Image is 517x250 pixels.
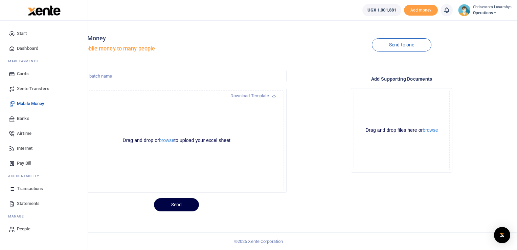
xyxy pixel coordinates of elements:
a: Send to one [372,38,431,51]
h5: Send mobile money to many people [67,45,287,52]
span: People [17,226,30,232]
li: Wallet ballance [360,4,404,16]
a: profile-user Chrisestom Lusambya Operations [458,4,512,16]
div: File Uploader [67,88,287,193]
div: Drag and drop files here or [354,127,449,133]
a: Banks [5,111,82,126]
a: Mobile Money [5,96,82,111]
a: UGX 1,001,881 [362,4,401,16]
a: Dashboard [5,41,82,56]
li: M [5,56,82,66]
a: Pay Bill [5,156,82,171]
div: Drag and drop or to upload your excel sheet [95,137,258,144]
a: People [5,222,82,236]
span: Add money [404,5,438,16]
a: Add money [404,7,438,12]
h4: Add supporting Documents [292,75,512,83]
span: Internet [17,145,32,152]
span: anage [12,214,24,219]
input: Create a batch name [67,70,287,83]
div: File Uploader [351,88,452,173]
div: Open Intercom Messenger [494,227,510,243]
small: Chrisestom Lusambya [473,4,512,10]
span: ake Payments [12,59,38,64]
a: Transactions [5,181,82,196]
a: Airtime [5,126,82,141]
a: Download Template [225,90,282,101]
img: logo-large [28,5,61,16]
span: Operations [473,10,512,16]
span: Statements [17,200,40,207]
li: Toup your wallet [404,5,438,16]
span: Xente Transfers [17,85,49,92]
button: browse [159,138,174,143]
a: Xente Transfers [5,81,82,96]
h4: Mobile Money [67,35,287,42]
a: Cards [5,66,82,81]
span: Start [17,30,27,37]
img: profile-user [458,4,470,16]
span: countability [13,173,39,179]
button: browse [423,128,438,132]
li: Ac [5,171,82,181]
a: Start [5,26,82,41]
span: Airtime [17,130,31,137]
li: M [5,211,82,222]
span: Transactions [17,185,43,192]
a: Internet [5,141,82,156]
span: Pay Bill [17,160,31,167]
span: Dashboard [17,45,38,52]
span: Banks [17,115,29,122]
a: Statements [5,196,82,211]
span: UGX 1,001,881 [367,7,396,14]
a: logo-small logo-large logo-large [27,7,61,13]
span: Cards [17,70,29,77]
button: Send [154,198,199,211]
span: Mobile Money [17,100,44,107]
